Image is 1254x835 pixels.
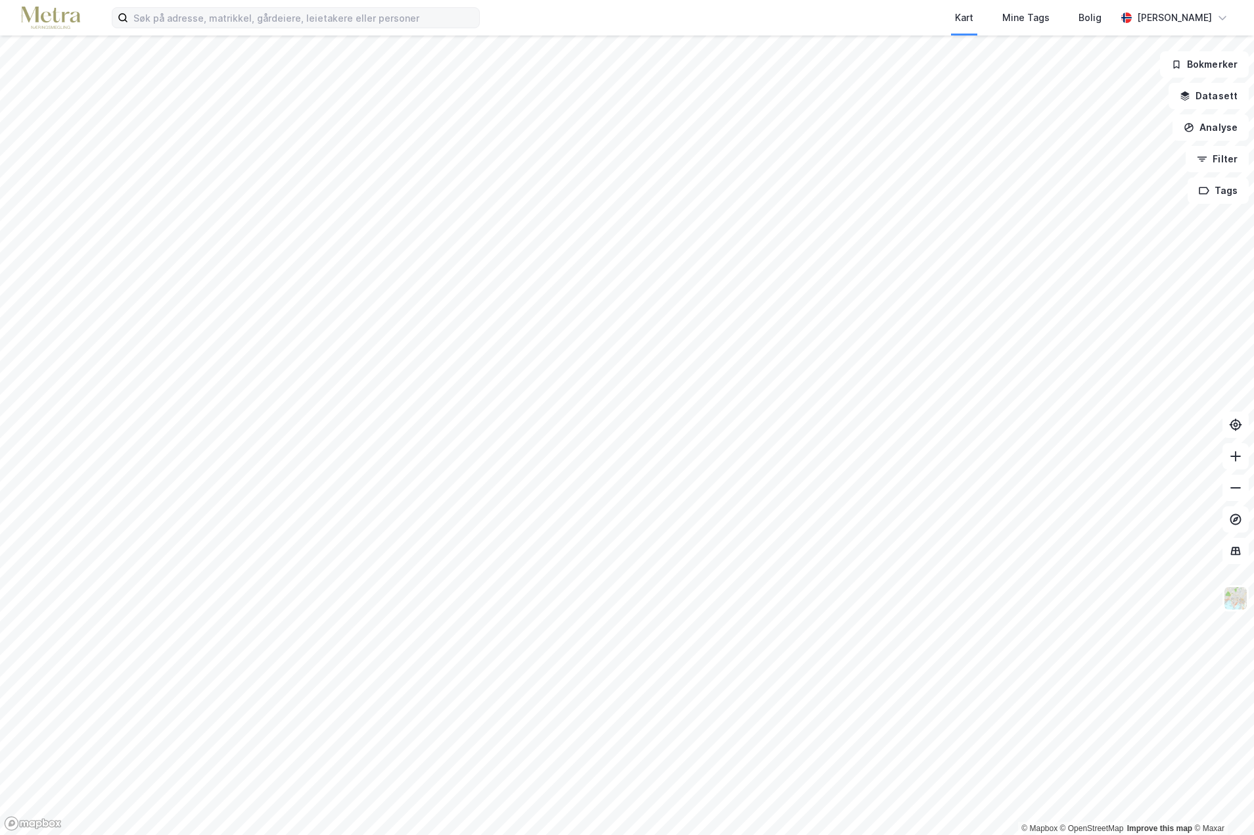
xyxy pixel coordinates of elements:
button: Analyse [1173,114,1249,141]
button: Datasett [1169,83,1249,109]
button: Tags [1188,178,1249,204]
img: metra-logo.256734c3b2bbffee19d4.png [21,7,80,30]
div: Bolig [1079,10,1102,26]
div: [PERSON_NAME] [1137,10,1212,26]
img: Z [1223,586,1248,611]
a: OpenStreetMap [1060,824,1124,833]
input: Søk på adresse, matrikkel, gårdeiere, leietakere eller personer [128,8,479,28]
a: Mapbox homepage [4,816,62,831]
div: Kontrollprogram for chat [1188,772,1254,835]
button: Filter [1186,146,1249,172]
div: Mine Tags [1002,10,1050,26]
button: Bokmerker [1160,51,1249,78]
div: Kart [955,10,973,26]
a: Mapbox [1021,824,1057,833]
iframe: Chat Widget [1188,772,1254,835]
a: Improve this map [1127,824,1192,833]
